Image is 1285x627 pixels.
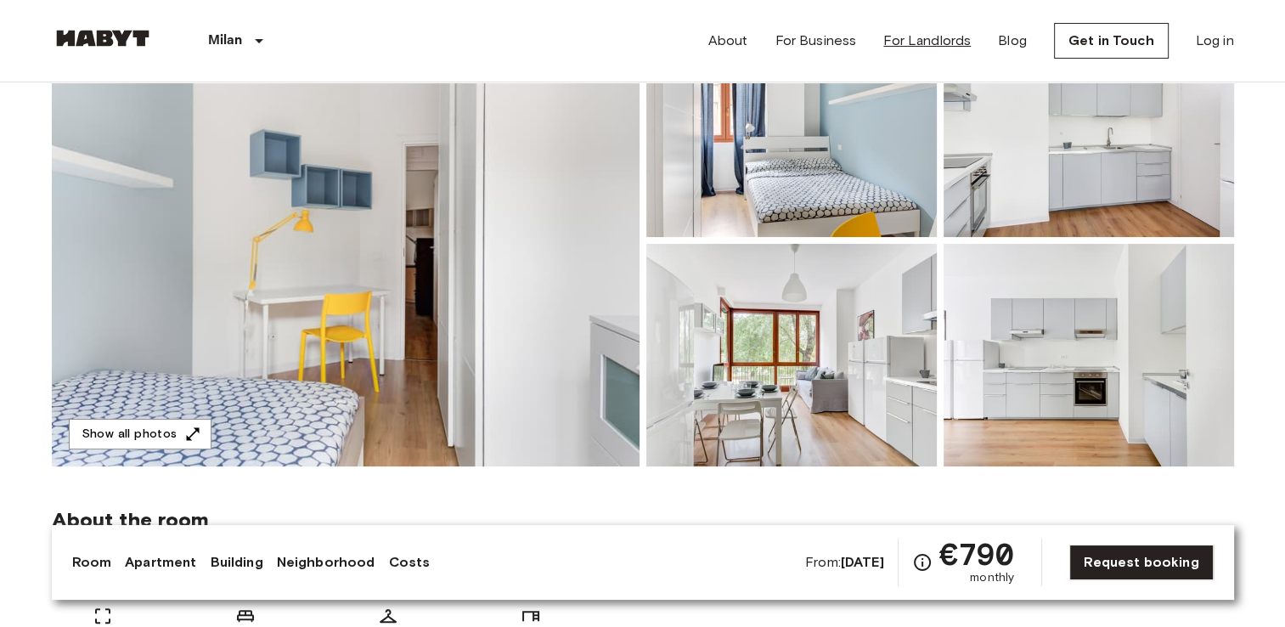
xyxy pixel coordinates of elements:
[646,244,937,466] img: Picture of unit IT-14-035-002-03H
[646,14,937,237] img: Picture of unit IT-14-035-002-03H
[939,539,1015,569] span: €790
[125,552,196,573] a: Apartment
[52,14,640,466] img: Marketing picture of unit IT-14-035-002-03H
[944,244,1234,466] img: Picture of unit IT-14-035-002-03H
[912,552,933,573] svg: Check cost overview for full price breakdown. Please note that discounts apply to new joiners onl...
[805,553,884,572] span: From:
[52,507,1234,533] span: About the room
[775,31,856,51] a: For Business
[841,554,884,570] b: [DATE]
[1054,23,1169,59] a: Get in Touch
[1069,545,1213,580] a: Request booking
[970,569,1014,586] span: monthly
[210,552,262,573] a: Building
[708,31,748,51] a: About
[208,31,243,51] p: Milan
[72,552,112,573] a: Room
[1196,31,1234,51] a: Log in
[277,552,375,573] a: Neighborhood
[998,31,1027,51] a: Blog
[883,31,971,51] a: For Landlords
[388,552,430,573] a: Costs
[944,14,1234,237] img: Picture of unit IT-14-035-002-03H
[52,30,154,47] img: Habyt
[69,419,211,450] button: Show all photos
